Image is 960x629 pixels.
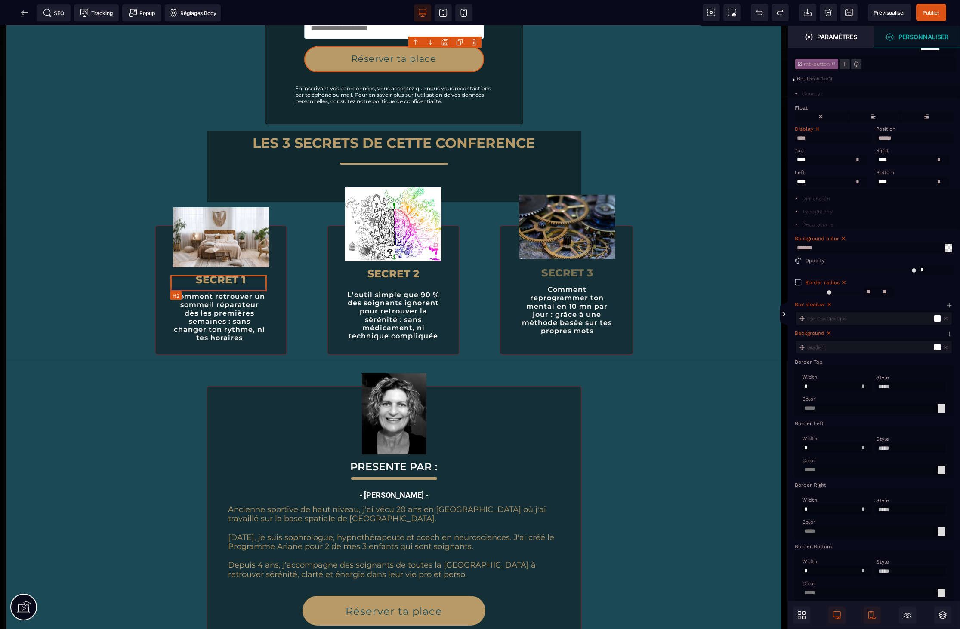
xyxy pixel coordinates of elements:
[802,209,833,215] div: Typography
[868,4,911,21] span: Aperçu
[80,9,113,17] span: Tracking
[795,169,805,175] span: Left
[303,570,486,600] button: Réserver ta place
[876,126,895,132] span: Position
[898,34,948,40] strong: Personnaliser
[225,430,564,451] h2: PRESENTE PAR :
[802,196,830,202] div: Dimension
[519,236,615,258] h2: SECRET 3
[414,4,431,21] span: Voir bureau
[173,264,269,318] text: Comment retrouver un sommeil réparateur dès les premières semaines : sans changer ton rythme, ni ...
[455,4,472,21] span: Voir mobile
[802,91,822,97] div: General
[795,330,824,336] span: Background
[923,9,940,16] span: Publier
[795,105,808,111] span: Float
[874,9,905,16] span: Prévisualiser
[165,4,221,21] span: Favicon
[876,436,889,442] span: Style
[345,237,441,258] h2: SECRET 2
[876,559,889,565] span: Style
[788,302,796,328] span: Afficher les vues
[802,396,815,402] span: Color
[802,374,817,380] span: Width
[173,248,269,264] h2: SECRET 1
[519,165,615,235] img: 6d162a9b9729d2ee79e16af0b491a9b8_laura-ockel-UQ2Fw_9oApU-unsplash.jpg
[519,258,615,311] text: Comment reprogrammer ton mental en 10 mn par jour : grâce à une méthode basée sur tes propres mots
[803,61,831,67] span: mt-button
[795,126,813,132] span: Display
[795,236,839,242] span: Background color
[807,344,932,350] div: Gradient
[802,580,815,586] span: Color
[874,26,960,48] span: Ouvrir le gestionnaire de styles
[802,436,817,442] span: Width
[795,482,826,488] span: Border Right
[802,558,817,565] span: Width
[788,26,874,48] span: Ouvrir le gestionnaire de styles
[169,9,216,17] span: Réglages Body
[820,4,837,21] span: Nettoyage
[173,181,269,242] img: dc20de6a5cd0825db1fc6d61989e440e_Capture_d%E2%80%99e%CC%81cran_2024-04-11_180029.jpg
[793,76,797,83] div: :
[37,4,71,21] span: Métadata SEO
[797,76,815,82] span: Bouton
[799,4,816,21] span: Importer
[362,347,426,429] img: f6d3d0907aef633facf9c4b236ade1eb_photo_Peg.jpg
[435,4,452,21] span: Voir tablette
[807,316,932,322] div: 0px 0px 0px 0px
[304,21,484,46] button: Réserver ta place
[213,105,575,130] h1: LES 3 SECRETS DE CETTE CONFERENCE
[16,4,33,21] span: Retour
[793,607,810,624] span: Ouvrir les blocs
[345,263,441,316] text: L'outil simple que 90 % des soignants ignorent pour retrouver la sérénité : sans médicament, ni t...
[772,4,789,21] span: Rétablir
[43,9,65,17] span: SEO
[795,543,832,549] span: Border Bottom
[805,258,824,264] span: Opacity
[795,147,804,153] span: Top
[816,76,832,82] span: #i3ev3i
[840,4,858,21] span: Enregistrer
[934,607,951,624] span: Ouvrir les calques
[802,519,815,525] span: Color
[751,4,768,21] span: Défaire
[795,359,823,365] span: Border Top
[876,374,889,380] span: Style
[876,497,889,503] span: Style
[899,607,916,624] span: Masquer le bloc
[818,34,858,40] strong: Paramètres
[876,169,894,175] span: Bottom
[359,465,429,474] b: - [PERSON_NAME] -
[225,479,564,557] text: Ancienne sportive de haut niveau, j'ai vécu 20 ans en [GEOGRAPHIC_DATA] où j'ai travaillé sur la ...
[802,457,815,463] span: Color
[296,59,493,79] div: En inscrivant vos coordonnées, vous acceptez que nous vous recontactions par téléphone ou mail. P...
[129,9,155,17] span: Popup
[876,147,889,153] span: Right
[805,279,840,285] span: Border radius
[802,221,834,227] div: Decorations
[795,420,824,426] span: Border Left
[122,4,161,21] span: Créer une alerte modale
[864,607,881,624] span: Afficher le mobile
[828,607,846,624] span: Afficher le desktop
[802,497,817,503] span: Width
[916,4,946,21] span: Enregistrer le contenu
[74,4,119,21] span: Code de suivi
[345,161,441,236] img: 969f48a4356dfefeaf3551c82c14fcd8_hypnose-integrative-paris.jpg
[703,4,720,21] span: Voir les composants
[795,301,825,307] span: Box shadow
[723,4,741,21] span: Capture d'écran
